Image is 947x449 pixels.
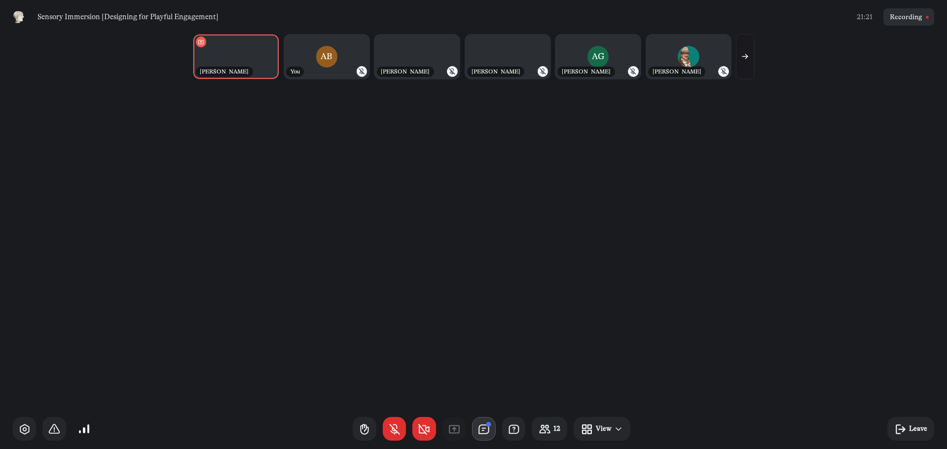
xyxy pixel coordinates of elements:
[646,34,732,79] div: Nathan C Jones
[374,34,460,79] div: Jacob Rorem
[887,417,934,441] button: Leave
[193,34,279,79] div: Ed Rodley
[284,34,370,79] div: Anne Baycroft
[381,69,430,75] span: [PERSON_NAME]
[291,69,300,75] span: You
[909,423,927,434] div: Leave
[553,423,560,434] div: 12
[532,417,567,441] button: 12
[465,34,551,79] div: Kyle Bowen
[13,8,25,26] button: Museums as Progress logo
[562,69,611,75] span: [PERSON_NAME]
[596,423,612,434] div: View
[574,417,630,441] button: View
[472,69,520,75] span: [PERSON_NAME]
[890,12,922,22] span: Recording
[555,34,641,79] div: Amanda Boehm-Garcia
[857,12,873,22] span: 21:21
[13,11,25,24] img: Museums as Progress logo
[200,69,249,75] span: [PERSON_NAME]
[653,69,701,75] span: [PERSON_NAME]
[37,12,219,23] span: Sensory Immersion [Designing for Playful Engagement]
